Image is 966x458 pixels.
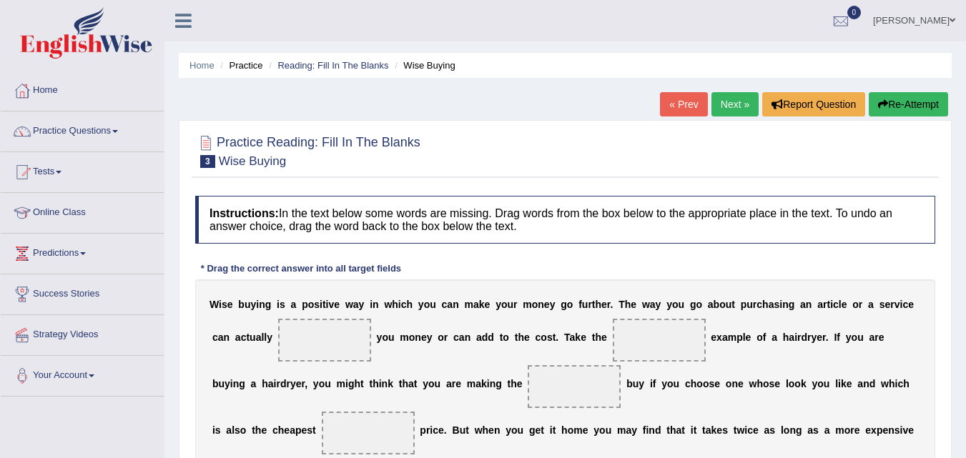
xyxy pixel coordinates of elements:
b: g [348,378,355,389]
b: e [908,299,914,310]
b: l [839,299,842,310]
b: e [879,332,884,343]
b: g [265,299,272,310]
b: o [726,378,732,389]
b: i [830,299,833,310]
a: Predictions [1,234,164,269]
b: e [227,299,233,310]
b: i [379,378,382,389]
a: Success Stories [1,274,164,310]
b: y [656,299,661,310]
b: e [485,299,491,310]
b: u [218,378,225,389]
b: y [427,332,433,343]
a: Online Class [1,193,164,229]
b: s [215,424,221,436]
b: f [653,378,656,389]
b: a [769,299,774,310]
b: v [329,299,335,310]
b: t [508,378,511,389]
b: b [626,378,633,389]
b: W [210,299,219,310]
b: n [806,299,812,310]
b: f [837,332,840,343]
span: Drop target [322,412,415,454]
b: y [225,378,230,389]
b: i [274,378,277,389]
b: e [544,299,550,310]
b: u [430,299,436,310]
b: a [789,332,794,343]
a: Tests [1,152,164,188]
b: b [212,378,219,389]
b: t [515,332,518,343]
b: e [601,299,607,310]
b: r [513,299,517,310]
b: o [719,299,726,310]
b: k [479,299,485,310]
b: t [592,332,596,343]
b: i [838,378,841,389]
b: r [286,378,290,389]
b: e [296,378,302,389]
b: e [847,378,852,389]
b: a [722,332,728,343]
b: o [424,299,430,310]
b: m [728,332,736,343]
h4: In the text below some words are missing. Drag words from the box below to the appropriate place ... [195,196,935,244]
b: . [556,332,558,343]
b: y [846,332,852,343]
b: l [835,378,838,389]
button: Report Question [762,92,865,116]
b: a [868,299,874,310]
b: i [487,378,490,389]
b: u [674,378,680,389]
b: k [388,378,393,389]
b: a [650,299,656,310]
b: i [345,378,348,389]
b: p [302,299,308,310]
b: l [264,332,267,343]
b: n [490,378,496,389]
b: m [465,299,473,310]
b: m [337,378,345,389]
b: c [212,332,218,343]
b: i [370,299,373,310]
b: i [794,332,797,343]
b: u [582,299,588,310]
b: o [817,378,824,389]
b: r [890,299,894,310]
b: c [897,378,903,389]
b: y [313,378,319,389]
div: * Drag the correct answer into all target fields [195,262,407,275]
b: a [256,332,262,343]
b: g [496,378,502,389]
b: i [650,378,653,389]
b: h [518,332,524,343]
b: a [268,378,274,389]
b: w [384,299,392,310]
b: h [373,378,379,389]
b: k [575,332,581,343]
b: y [661,378,667,389]
b: c [902,299,908,310]
b: h [595,332,601,343]
b: s [314,299,320,310]
span: Drop target [613,319,706,362]
b: a [473,299,479,310]
b: y [250,299,256,310]
b: i [779,299,782,310]
b: d [482,332,488,343]
a: Practice Questions [1,111,164,147]
b: a [475,378,481,389]
b: a [570,332,576,343]
b: g [239,378,245,389]
b: a [446,378,452,389]
b: b [238,299,245,310]
b: a [447,299,453,310]
b: f [763,332,767,343]
b: c [833,299,839,310]
b: m [467,378,475,389]
b: n [465,332,471,343]
b: g [561,299,567,310]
